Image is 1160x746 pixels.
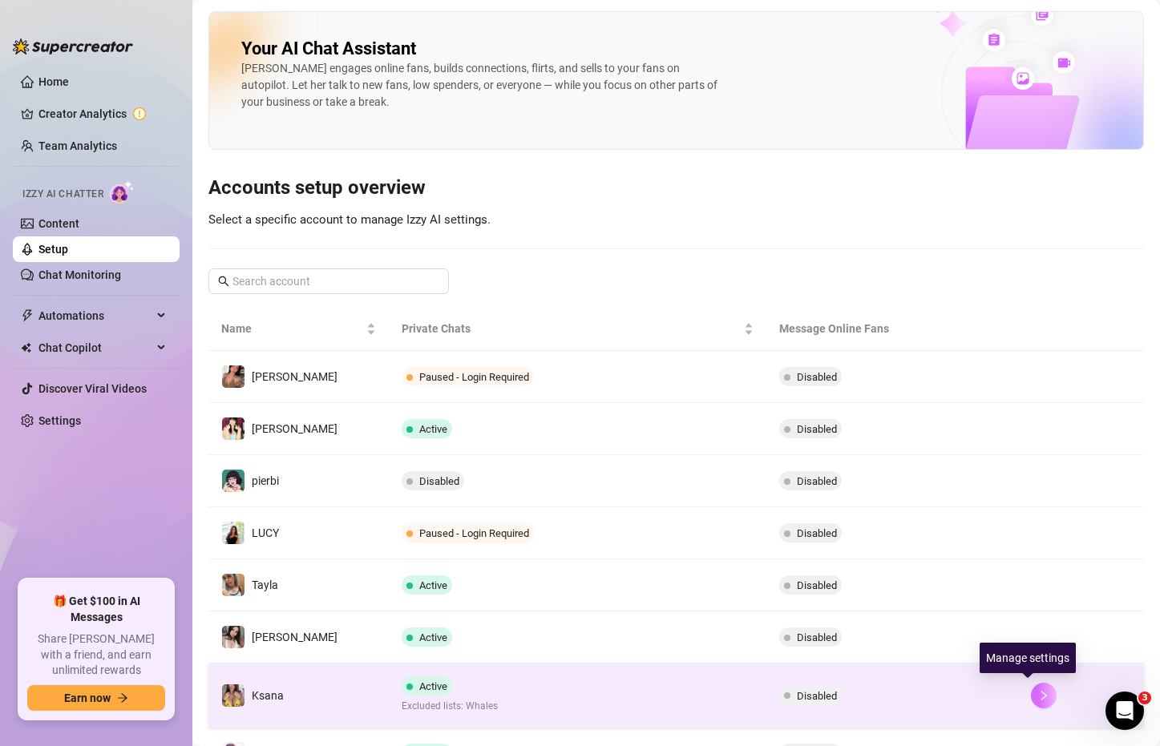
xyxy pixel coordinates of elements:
span: Paused - Login Required [419,371,529,383]
span: [PERSON_NAME] [252,370,337,383]
img: Maggie [222,365,245,388]
span: search [218,276,229,287]
div: [PERSON_NAME] engages online fans, builds connections, flirts, and sells to your fans on autopilo... [241,60,722,111]
button: Earn nowarrow-right [27,685,165,711]
span: Disabled [797,475,837,487]
span: Name [221,320,363,337]
span: Paused - Login Required [419,527,529,539]
th: Private Chats [389,307,766,351]
a: Chat Monitoring [38,268,121,281]
span: Tayla [252,579,278,591]
img: AI Chatter [110,180,135,204]
span: Active [419,423,447,435]
span: [PERSON_NAME] [252,422,337,435]
a: Content [38,217,79,230]
span: Disabled [797,423,837,435]
a: Creator Analytics exclamation-circle [38,101,167,127]
a: Team Analytics [38,139,117,152]
span: Disabled [797,371,837,383]
span: Disabled [419,475,459,487]
span: Disabled [797,690,837,702]
img: logo-BBDzfeDw.svg [13,38,133,54]
span: LUCY️‍️ [252,526,279,539]
a: Home [38,75,69,88]
th: Message Online Fans [766,307,1018,351]
span: Active [419,680,447,692]
span: Disabled [797,579,837,591]
span: 🎁 Get $100 in AI Messages [27,594,165,625]
img: Melissa [222,417,245,440]
h2: Your AI Chat Assistant [241,38,416,60]
span: right [1038,690,1049,701]
span: Select a specific account to manage Izzy AI settings. [208,212,491,227]
span: Disabled [797,527,837,539]
img: Jess [222,626,245,648]
a: Discover Viral Videos [38,382,147,395]
img: pierbi [222,470,245,492]
img: LUCY️‍️ [222,522,245,544]
img: Ksana [222,684,245,707]
span: Automations [38,303,152,329]
span: Ksana [252,689,284,702]
span: Private Chats [402,320,741,337]
h3: Accounts setup overview [208,175,1144,201]
span: Disabled [797,631,837,643]
img: Chat Copilot [21,342,31,353]
span: Active [419,631,447,643]
span: arrow-right [117,692,128,704]
span: [PERSON_NAME] [252,631,337,643]
th: Name [208,307,389,351]
button: right [1031,683,1057,708]
span: Izzy AI Chatter [22,187,103,202]
span: 3 [1138,692,1151,704]
span: Active [419,579,447,591]
span: Chat Copilot [38,335,152,361]
input: Search account [232,272,426,290]
img: Tayla [222,574,245,596]
iframe: Intercom live chat [1105,692,1144,730]
span: pierbi [252,474,279,487]
a: Settings [38,414,81,427]
a: Setup [38,243,68,256]
span: Share [PERSON_NAME] with a friend, and earn unlimited rewards [27,631,165,679]
span: thunderbolt [21,309,34,322]
div: Manage settings [980,643,1076,673]
span: Excluded lists: Whales [402,699,498,714]
span: Earn now [64,692,111,704]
